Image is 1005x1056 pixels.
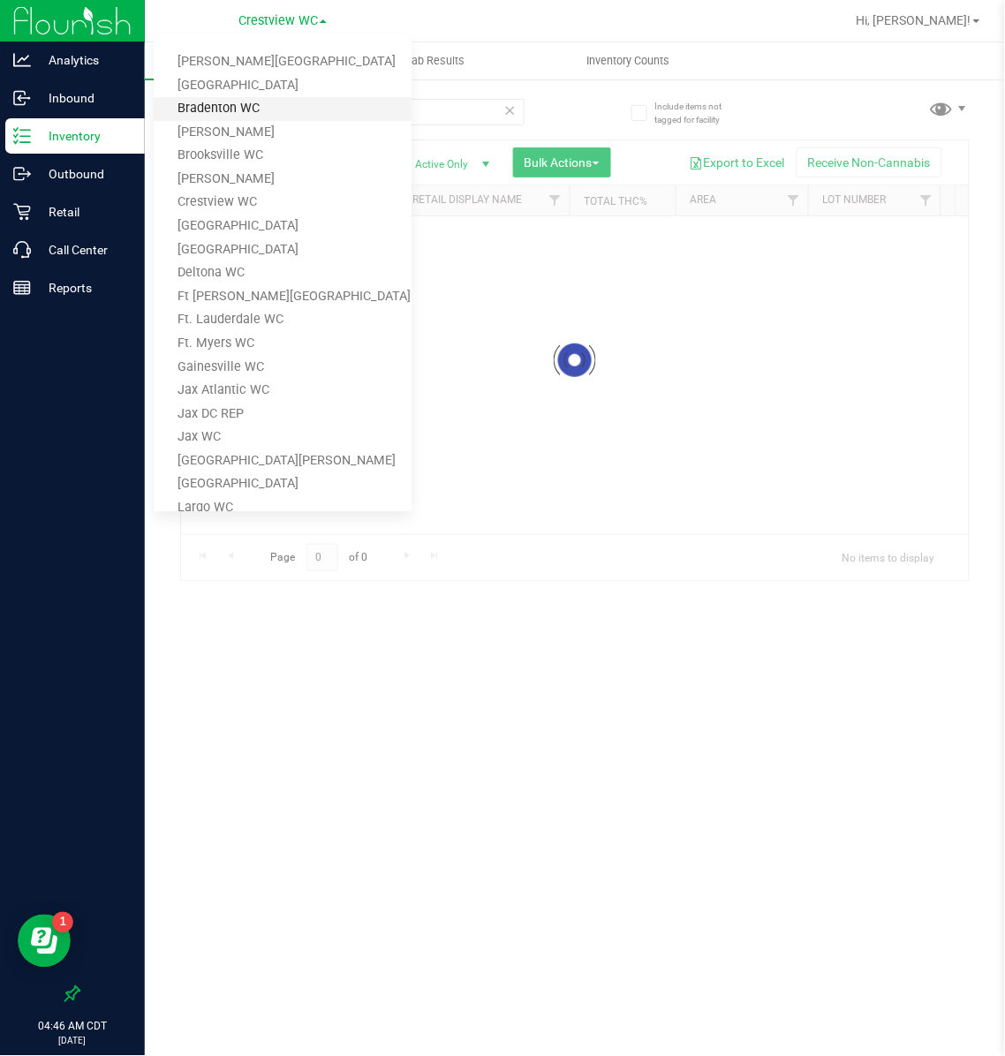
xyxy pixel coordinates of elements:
[145,42,338,79] a: Inventory
[18,915,71,968] iframe: Resource center
[31,125,137,147] p: Inventory
[154,472,412,496] a: [GEOGRAPHIC_DATA]
[8,1019,137,1035] p: 04:46 AM CDT
[655,100,744,126] span: Include items not tagged for facility
[563,53,694,69] span: Inventory Counts
[13,203,31,221] inline-svg: Retail
[13,241,31,259] inline-svg: Call Center
[31,277,137,298] p: Reports
[13,51,31,69] inline-svg: Analytics
[13,165,31,183] inline-svg: Outbound
[154,285,412,309] a: Ft [PERSON_NAME][GEOGRAPHIC_DATA]
[154,449,412,473] a: [GEOGRAPHIC_DATA][PERSON_NAME]
[31,201,137,223] p: Retail
[504,99,517,122] span: Clear
[154,121,412,145] a: [PERSON_NAME]
[154,426,412,449] a: Jax WC
[154,356,412,380] a: Gainesville WC
[154,191,412,215] a: Crestview WC
[13,279,31,297] inline-svg: Reports
[154,261,412,285] a: Deltona WC
[8,1035,137,1048] p: [DATE]
[154,379,412,403] a: Jax Atlantic WC
[52,912,73,933] iframe: Resource center unread badge
[31,87,137,109] p: Inbound
[31,49,137,71] p: Analytics
[154,308,412,332] a: Ft. Lauderdale WC
[31,163,137,185] p: Outbound
[13,127,31,145] inline-svg: Inventory
[154,50,412,74] a: [PERSON_NAME][GEOGRAPHIC_DATA]
[154,496,412,520] a: Largo WC
[31,239,137,260] p: Call Center
[238,13,318,28] span: Crestview WC
[154,144,412,168] a: Brooksville WC
[64,985,81,1003] label: Pin the sidebar to full width on large screens
[154,74,412,98] a: [GEOGRAPHIC_DATA]
[154,238,412,262] a: [GEOGRAPHIC_DATA]
[154,168,412,192] a: [PERSON_NAME]
[154,215,412,238] a: [GEOGRAPHIC_DATA]
[154,97,412,121] a: Bradenton WC
[154,403,412,426] a: Jax DC REP
[338,42,532,79] a: Lab Results
[857,13,971,27] span: Hi, [PERSON_NAME]!
[13,89,31,107] inline-svg: Inbound
[532,42,725,79] a: Inventory Counts
[382,53,488,69] span: Lab Results
[145,53,338,69] span: Inventory
[154,332,412,356] a: Ft. Myers WC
